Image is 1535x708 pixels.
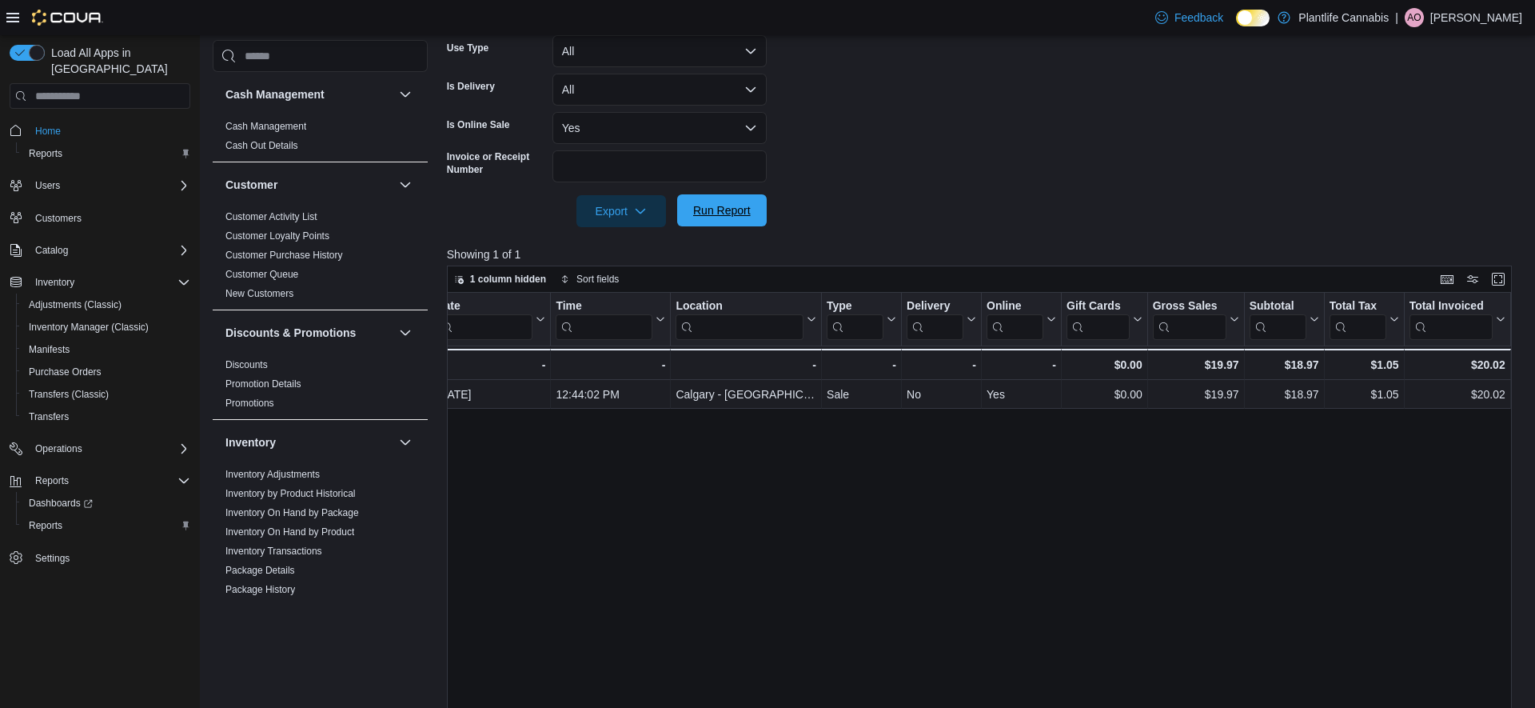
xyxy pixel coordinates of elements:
button: Inventory [29,273,81,292]
span: Adjustments (Classic) [22,295,190,314]
span: Load All Apps in [GEOGRAPHIC_DATA] [45,45,190,77]
span: Transfers [29,410,69,423]
span: Product Expirations [225,602,309,615]
span: Transfers (Classic) [22,385,190,404]
span: Transfers (Classic) [29,388,109,401]
button: Keyboard shortcuts [1437,270,1457,289]
label: Use Type [447,42,488,54]
span: Inventory Manager (Classic) [29,321,149,334]
button: Delivery [907,299,976,340]
button: Gift Cards [1067,299,1142,340]
a: Inventory Manager (Classic) [22,318,155,337]
span: Inventory by Product Historical [225,487,356,500]
span: Settings [29,548,190,568]
span: Users [35,179,60,192]
a: Inventory On Hand by Product [225,526,354,538]
label: Invoice or Receipt Number [447,150,546,176]
div: $1.05 [1329,355,1398,374]
button: Type [827,299,896,340]
div: $18.97 [1249,385,1318,404]
a: Customers [29,209,88,228]
h3: Customer [225,177,277,193]
div: - [987,355,1056,374]
button: Customer [396,175,415,194]
button: Run Report [677,194,767,226]
div: Time [556,299,652,314]
button: Reports [29,471,75,490]
span: Promotion Details [225,378,301,390]
span: Inventory Transactions [225,545,322,558]
span: Customer Activity List [225,210,317,223]
div: Subtotal [1249,299,1306,340]
span: Inventory Adjustments [225,468,320,481]
a: Cash Management [225,121,306,132]
button: Settings [3,546,197,570]
div: Location [676,299,803,314]
button: Reports [16,514,197,537]
span: Adjustments (Classic) [29,298,122,311]
div: Cash Management [213,117,428,162]
div: $20.02 [1409,355,1505,374]
a: Settings [29,549,76,568]
span: Users [29,176,190,195]
div: Type [827,299,883,314]
button: Operations [3,438,197,460]
a: Dashboards [16,492,197,514]
button: Adjustments (Classic) [16,294,197,316]
button: Transfers [16,406,197,428]
button: All [552,35,767,67]
span: Reports [35,474,69,487]
span: Reports [22,516,190,535]
button: Subtotal [1249,299,1318,340]
div: Delivery [907,299,963,314]
label: Is Delivery [447,80,495,93]
span: Dark Mode [1236,26,1237,27]
a: Inventory Adjustments [225,469,320,480]
span: Home [29,120,190,140]
a: Promotions [225,398,274,409]
span: Customer Queue [225,268,298,281]
span: Inventory Manager (Classic) [22,318,190,337]
div: Subtotal [1249,299,1306,314]
span: Operations [29,439,190,458]
span: Customers [35,212,82,225]
span: Reports [22,144,190,163]
a: Manifests [22,340,76,359]
button: Home [3,118,197,142]
a: Reports [22,516,69,535]
a: Customer Purchase History [225,250,343,261]
a: Promotion Details [225,378,301,390]
button: Cash Management [396,85,415,104]
button: Catalog [29,241,74,260]
span: Run Report [693,202,751,218]
div: $0.00 [1067,355,1142,374]
h3: Discounts & Promotions [225,325,356,341]
button: Purchase Orders [16,361,197,383]
div: Date [436,299,532,314]
nav: Complex example [10,112,190,611]
div: Alexi Olchoway [1405,8,1424,27]
span: Home [35,125,61,138]
span: Reports [29,519,62,532]
div: Location [676,299,803,340]
button: 1 column hidden [448,270,552,289]
div: Total Invoiced [1409,299,1492,340]
div: Customer [213,207,428,310]
button: Total Invoiced [1409,299,1505,340]
span: Export [586,195,656,227]
a: Customer Queue [225,269,298,280]
div: Gift Cards [1067,299,1130,314]
button: Reports [3,470,197,492]
a: Package Details [225,565,295,576]
span: Manifests [29,343,70,356]
div: Total Tax [1329,299,1385,314]
span: Inventory [35,276,74,289]
div: Delivery [907,299,963,340]
p: Plantlife Cannabis [1298,8,1389,27]
span: Inventory [29,273,190,292]
div: Total Invoiced [1409,299,1492,314]
span: Dashboards [29,497,93,510]
button: Discounts & Promotions [396,323,415,342]
span: 1 column hidden [470,273,546,286]
button: Users [3,174,197,197]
